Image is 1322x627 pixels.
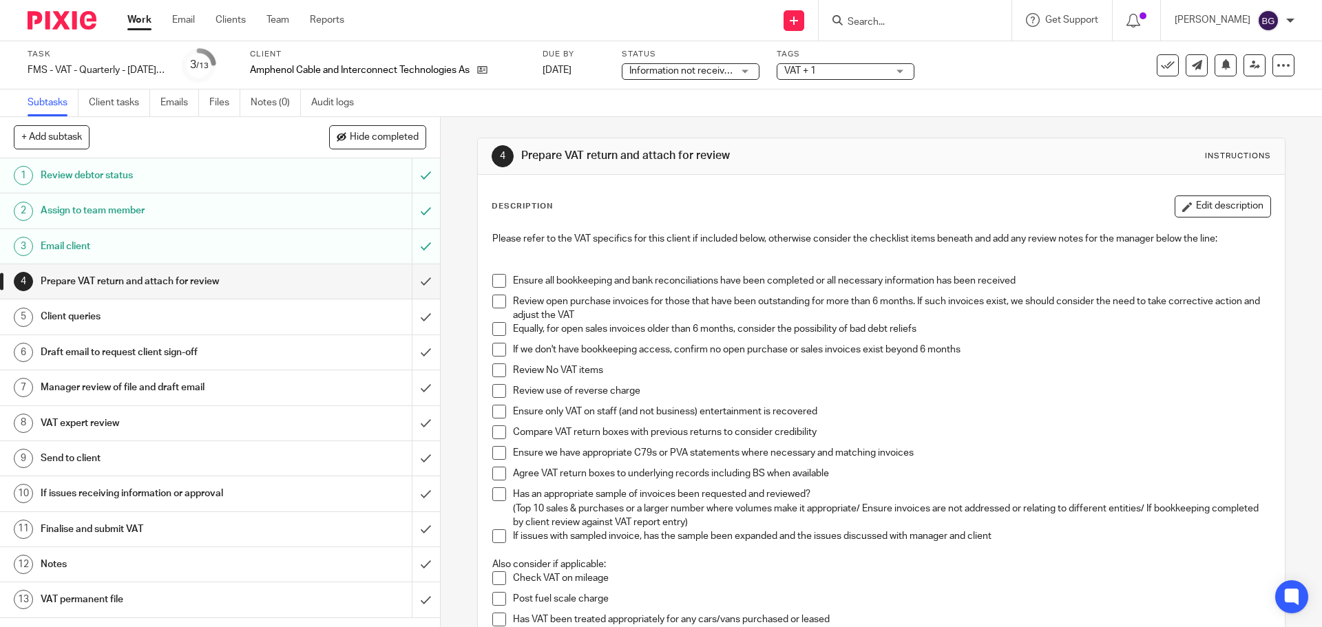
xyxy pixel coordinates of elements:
div: 5 [14,308,33,327]
a: Email [172,13,195,27]
small: /13 [196,62,209,70]
h1: Send to client [41,448,279,469]
div: 1 [14,166,33,185]
p: Review open purchase invoices for those that have been outstanding for more than 6 months. If suc... [513,295,1270,323]
div: 8 [14,414,33,433]
div: 4 [492,145,514,167]
p: (Top 10 sales & purchases or a larger number where volumes make it appropriate/ Ensure invoices a... [513,502,1270,530]
a: Client tasks [89,89,150,116]
a: Work [127,13,151,27]
div: 4 [14,272,33,291]
h1: Review debtor status [41,165,279,186]
a: Emails [160,89,199,116]
div: Instructions [1205,151,1271,162]
h1: Draft email to request client sign-off [41,342,279,363]
label: Tags [777,49,914,60]
button: Hide completed [329,125,426,149]
div: FMS - VAT - Quarterly - [DATE] - [DATE] [28,63,165,77]
p: Amphenol Cable and Interconnect Technologies Asia Pacific Ltd [250,63,470,77]
p: [PERSON_NAME] [1175,13,1250,27]
h1: Client queries [41,306,279,327]
div: 3 [190,57,209,73]
div: 3 [14,237,33,256]
h1: Prepare VAT return and attach for review [41,271,279,292]
a: Notes (0) [251,89,301,116]
p: Also consider if applicable: [492,557,1270,571]
div: 7 [14,378,33,397]
p: Check VAT on mileage [513,571,1270,585]
a: Files [209,89,240,116]
h1: Assign to team member [41,200,279,221]
p: Agree VAT return boxes to underlying records including BS when available [513,467,1270,480]
h1: VAT expert review [41,413,279,434]
p: Please refer to the VAT specifics for this client if included below, otherwise consider the check... [492,232,1270,246]
h1: Finalise and submit VAT [41,519,279,540]
a: Team [266,13,289,27]
button: Edit description [1175,195,1271,217]
h1: Prepare VAT return and attach for review [521,149,911,163]
a: Reports [310,13,344,27]
input: Search [846,17,970,29]
p: Review use of reverse charge [513,384,1270,398]
p: If issues with sampled invoice, has the sample been expanded and the issues discussed with manage... [513,529,1270,543]
h1: If issues receiving information or approval [41,483,279,504]
p: Review No VAT items [513,363,1270,377]
p: If we don't have bookkeeping access, confirm no open purchase or sales invoices exist beyond 6 mo... [513,343,1270,357]
img: svg%3E [1257,10,1279,32]
span: VAT + 1 [784,66,816,76]
span: [DATE] [543,65,571,75]
p: Description [492,201,553,212]
h1: VAT permanent file [41,589,279,610]
div: 9 [14,449,33,468]
div: 13 [14,590,33,609]
p: Has VAT been treated appropriately for any cars/vans purchased or leased [513,613,1270,626]
a: Subtasks [28,89,78,116]
label: Client [250,49,525,60]
div: 11 [14,520,33,539]
p: Ensure we have appropriate C79s or PVA statements where necessary and matching invoices [513,446,1270,460]
div: 2 [14,202,33,221]
label: Task [28,49,165,60]
a: Clients [216,13,246,27]
h1: Notes [41,554,279,575]
div: 6 [14,343,33,362]
p: Compare VAT return boxes with previous returns to consider credibility [513,425,1270,439]
span: Information not received [629,66,735,76]
h1: Email client [41,236,279,257]
a: Audit logs [311,89,364,116]
p: Equally, for open sales invoices older than 6 months, consider the possibility of bad debt reliefs [513,322,1270,336]
label: Status [622,49,759,60]
div: FMS - VAT - Quarterly - May - July, 2025 [28,63,165,77]
img: Pixie [28,11,96,30]
p: Has an appropriate sample of invoices been requested and reviewed? [513,487,1270,501]
label: Due by [543,49,605,60]
span: Get Support [1045,15,1098,25]
span: Hide completed [350,132,419,143]
p: Ensure only VAT on staff (and not business) entertainment is recovered [513,405,1270,418]
button: + Add subtask [14,125,90,149]
div: 10 [14,484,33,503]
div: 12 [14,555,33,574]
p: Ensure all bookkeeping and bank reconciliations have been completed or all necessary information ... [513,274,1270,288]
h1: Manager review of file and draft email [41,377,279,398]
p: Post fuel scale charge [513,592,1270,606]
